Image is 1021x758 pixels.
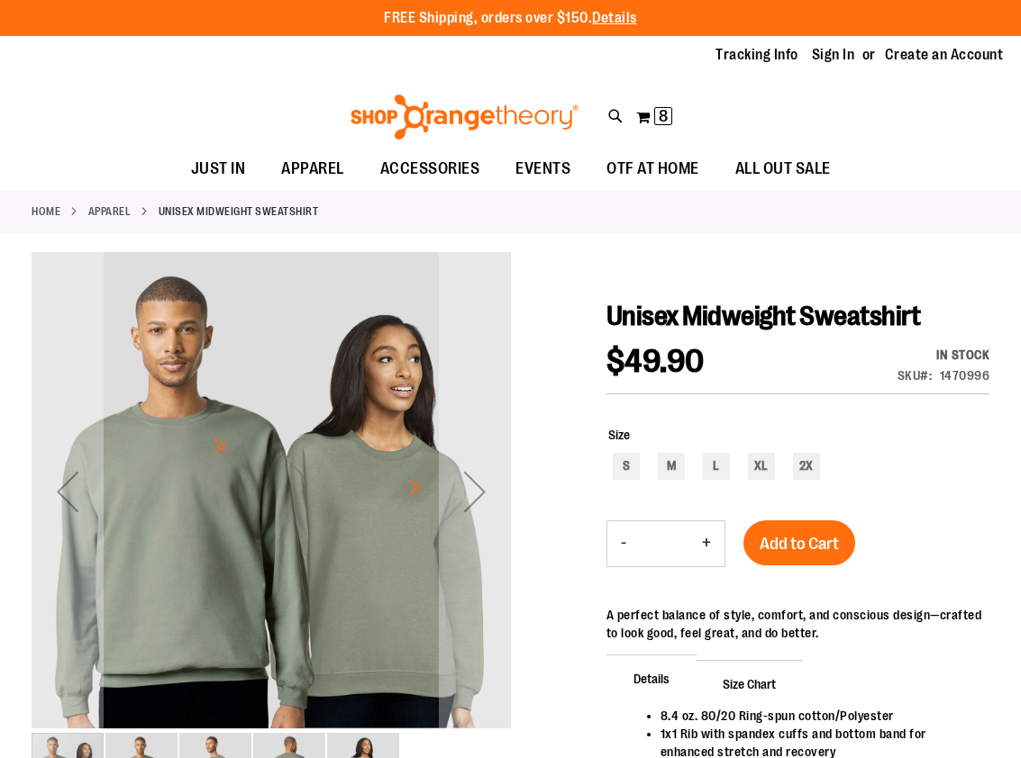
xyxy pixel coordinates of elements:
div: S [613,453,640,480]
div: Next [439,252,511,731]
a: Tracking Info [716,45,798,65]
div: XL [748,453,775,480]
span: Size [608,428,630,442]
div: 2X [793,453,820,480]
span: Unisex Midweight Sweatshirt [606,301,921,331]
a: Sign In [812,45,855,65]
span: ALL OUT SALE [735,149,831,189]
span: $49.90 [606,343,705,380]
span: 8 [659,107,668,125]
div: Unisex Midweight Sweatshirt [32,252,511,731]
div: A perfect balance of style, comfort, and conscious design—crafted to look good, feel great, and d... [606,606,989,642]
div: 1470996 [940,366,990,384]
span: Details [606,654,697,701]
div: M [658,453,685,480]
a: Create an Account [885,45,1004,65]
li: 8.4 oz. 80/20 Ring-spun cotton/Polyester [661,707,971,725]
div: Previous [32,252,104,731]
span: EVENTS [515,149,570,189]
span: ACCESSORIES [380,149,480,189]
div: Availability [898,346,990,364]
span: Add to Cart [760,534,839,554]
button: Add to Cart [743,520,855,565]
strong: Unisex Midweight Sweatshirt [159,203,319,220]
input: Product quantity [640,522,688,565]
span: JUST IN [191,149,246,189]
img: Unisex Midweight Sweatshirt [32,249,511,728]
div: In stock [898,346,990,364]
p: FREE Shipping, orders over $150. [384,8,637,29]
span: OTF AT HOME [606,149,699,189]
a: APPAREL [88,203,132,220]
span: APPAREL [281,149,344,189]
a: Details [592,10,637,26]
div: L [703,453,730,480]
span: Size Chart [696,660,803,707]
a: Home [32,203,60,220]
button: Increase product quantity [688,521,725,566]
img: Shop Orangetheory [348,95,581,140]
button: Decrease product quantity [607,521,640,566]
strong: SKU [898,368,933,383]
